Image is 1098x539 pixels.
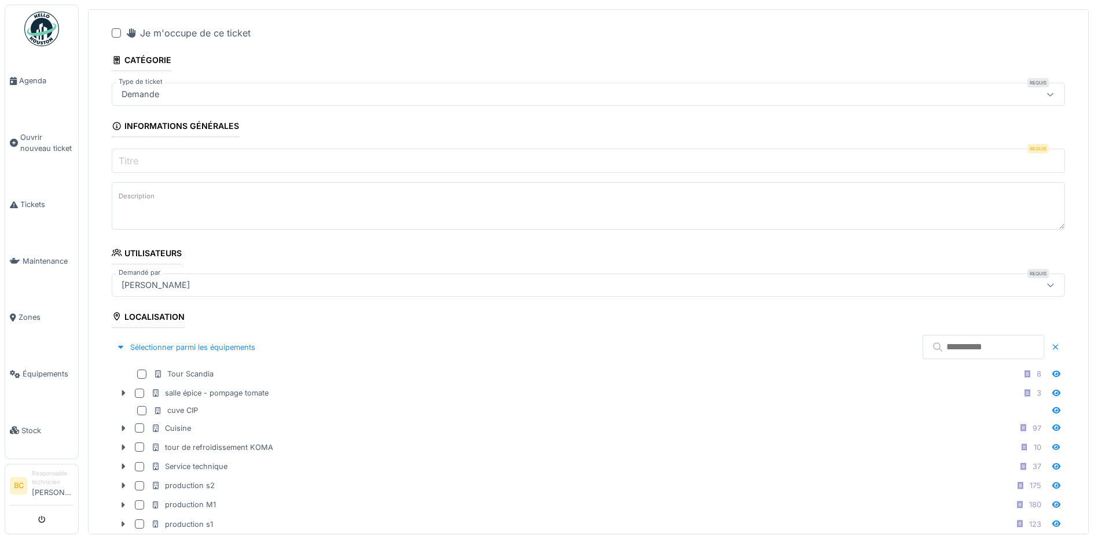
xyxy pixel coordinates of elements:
[5,402,78,459] a: Stock
[1034,442,1041,453] div: 10
[112,308,185,328] div: Localisation
[117,279,194,291] div: [PERSON_NAME]
[153,368,214,379] div: Tour Scandia
[5,233,78,290] a: Maintenance
[32,469,74,487] div: Responsable technicien
[151,387,269,398] div: salle épice - pompage tomate
[1029,519,1041,530] div: 123
[151,499,216,510] div: production M1
[1033,461,1041,472] div: 37
[10,469,74,505] a: BC Responsable technicien[PERSON_NAME]
[10,477,27,494] li: BC
[112,245,182,264] div: Utilisateurs
[1027,269,1049,278] div: Requis
[1037,387,1041,398] div: 3
[1030,480,1041,491] div: 175
[151,423,191,434] div: Cuisine
[112,339,260,355] div: Sélectionner parmi les équipements
[19,312,74,323] span: Zones
[1029,499,1041,510] div: 180
[1027,144,1049,153] div: Requis
[5,289,78,346] a: Zones
[20,132,74,154] span: Ouvrir nouveau ticket
[24,12,59,46] img: Badge_color-CXgf-gQk.svg
[117,88,164,101] div: Demande
[112,51,171,71] div: Catégorie
[116,154,141,168] label: Titre
[116,77,165,87] label: Type de ticket
[112,117,239,137] div: Informations générales
[5,346,78,403] a: Équipements
[116,189,157,204] label: Description
[151,519,213,530] div: production s1
[151,480,215,491] div: production s2
[5,53,78,109] a: Agenda
[1033,423,1041,434] div: 97
[1027,78,1049,87] div: Requis
[1037,368,1041,379] div: 8
[5,109,78,177] a: Ouvrir nouveau ticket
[19,75,74,86] span: Agenda
[5,176,78,233] a: Tickets
[23,368,74,379] span: Équipements
[116,268,163,278] label: Demandé par
[32,469,74,503] li: [PERSON_NAME]
[151,442,273,453] div: tour de refroidissement KOMA
[151,461,227,472] div: Service technique
[20,199,74,210] span: Tickets
[153,405,198,416] div: cuve CIP
[23,256,74,267] span: Maintenance
[126,26,251,40] div: Je m'occupe de ce ticket
[21,425,74,436] span: Stock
